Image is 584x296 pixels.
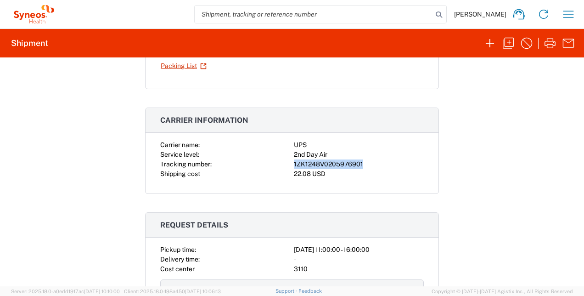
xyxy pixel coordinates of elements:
span: Service level: [160,151,199,158]
span: Client: 2025.18.0-198a450 [124,289,221,294]
span: Server: 2025.18.0-a0edd1917ac [11,289,120,294]
span: Cost center [160,265,195,273]
span: Copyright © [DATE]-[DATE] Agistix Inc., All Rights Reserved [432,287,573,296]
span: Tracking number: [160,160,212,168]
div: 2nd Day Air [294,150,424,159]
span: [PERSON_NAME] [454,10,506,18]
div: 1ZK1248V0205976901 [294,159,424,169]
span: Delivery time: [160,256,200,263]
div: 22.08 USD [294,169,424,179]
h2: Shipment [11,38,48,49]
div: UPS [294,140,424,150]
span: Carrier information [160,116,248,125]
div: [DATE] 11:00:00 - 16:00:00 [294,245,424,255]
input: Shipment, tracking or reference number [195,6,432,23]
div: - [294,255,424,264]
span: [DATE] 10:06:13 [185,289,221,294]
a: Support [275,288,298,294]
div: 3110 [294,264,424,274]
span: Carrier name: [160,141,200,148]
span: Request details [160,221,228,229]
a: Packing List [160,58,207,74]
span: Pickup time: [160,246,196,253]
a: Feedback [298,288,322,294]
span: [DATE] 10:10:00 [84,289,120,294]
span: Shipping cost [160,170,200,177]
